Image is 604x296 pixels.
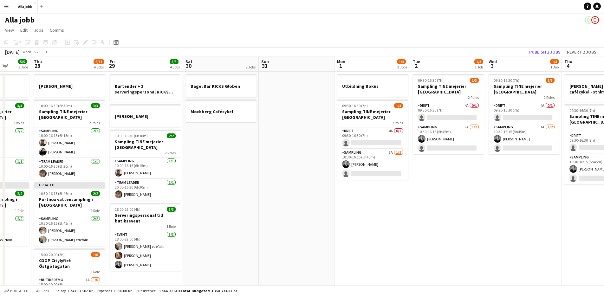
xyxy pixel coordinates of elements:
[488,62,497,69] span: 3
[94,65,104,69] div: 4 Jobs
[34,109,105,120] h3: Sampling TINE mejerier [GEOGRAPHIC_DATA]
[5,49,20,55] div: [DATE]
[110,113,181,119] h3: [PERSON_NAME]
[15,103,24,108] span: 3/3
[337,127,408,149] app-card-role: Drift4A0/109:30-16:30 (7h)
[89,120,100,125] span: 2 Roles
[337,100,408,180] app-job-card: 09:30-16:30 (7h)1/3Sampling TINE mejerier [GEOGRAPHIC_DATA]2 RolesDrift4A0/109:30-16:30 (7h) Samp...
[91,191,100,196] span: 2/2
[34,196,105,208] h3: Fortnox vattensampling i [GEOGRAPHIC_DATA]
[91,103,100,108] span: 3/3
[489,74,560,154] app-job-card: 09:30-16:30 (7h)1/3Sampling TINE mejerier [GEOGRAPHIC_DATA]2 RolesDrift4A0/109:30-16:30 (7h) Samp...
[15,208,24,213] span: 1 Role
[115,133,148,138] span: 10:00-16:30 (6h30m)
[475,65,483,69] div: 1 Job
[392,120,403,125] span: 2 Roles
[470,78,479,83] span: 1/3
[591,16,599,24] app-user-avatar: Emil Hasselberg
[337,109,408,120] h3: Sampling TINE mejerier [GEOGRAPHIC_DATA]
[20,27,28,33] span: Edit
[34,27,43,33] span: Jobs
[563,62,572,69] span: 4
[337,74,408,97] app-job-card: Utbildning Bokus
[3,26,16,34] a: View
[489,124,560,154] app-card-role: Sampling3A1/210:30-16:15 (5h45m)[PERSON_NAME]
[35,288,50,293] span: All jobs
[34,127,105,158] app-card-role: Sampling2/210:00-16:15 (6h15m)[PERSON_NAME][PERSON_NAME]
[544,95,555,100] span: 2 Roles
[91,208,100,213] span: 1 Role
[546,78,555,83] span: 1/3
[337,149,408,180] app-card-role: Sampling3A1/210:30-16:15 (5h45m)[PERSON_NAME]
[39,252,65,257] span: 15:00-20:00 (5h)
[5,15,35,25] h1: Alla jobb
[468,95,479,100] span: 2 Roles
[170,65,180,69] div: 4 Jobs
[18,26,30,34] a: Edit
[564,48,599,56] button: Revert 2 jobs
[39,103,72,108] span: 10:00-16:30 (6h30m)
[21,49,37,54] span: Week 35
[337,59,345,64] span: Mon
[109,62,115,69] span: 29
[413,102,484,124] app-card-role: Drift4A0/109:30-16:30 (7h)
[5,27,14,33] span: View
[94,59,104,64] span: 6/11
[110,231,181,271] app-card-role: Event3/318:00-22:00 (4h)[PERSON_NAME] edefalk[PERSON_NAME][PERSON_NAME]
[39,191,72,196] span: 10:30-16:15 (5h45m)
[165,151,176,155] span: 2 Roles
[110,74,181,102] div: Bartender + 3 serveringspersonal KICKS Globen
[33,62,42,69] span: 28
[185,83,257,89] h3: Bagel Bar KICKS Globen
[185,109,257,114] h3: Mockberg Cafécykel
[569,108,595,113] span: 09:30-16:30 (7h)
[489,102,560,124] app-card-role: Drift4A0/109:30-16:30 (7h)
[260,62,269,69] span: 31
[167,207,176,212] span: 3/3
[413,59,420,64] span: Tue
[15,191,24,196] span: 2/2
[337,83,408,89] h3: Utbildning Bokus
[412,62,420,69] span: 2
[413,124,484,154] app-card-role: Sampling5A1/210:30-16:15 (5h45m)[PERSON_NAME]
[115,207,140,212] span: 18:00-22:00 (4h)
[489,83,560,95] h3: Sampling TINE mejerier [GEOGRAPHIC_DATA]
[34,74,105,97] app-job-card: [PERSON_NAME]
[13,120,24,125] span: 2 Roles
[185,100,257,122] app-job-card: Mockberg Cafécykel
[39,49,48,54] div: CEST
[397,59,406,64] span: 1/3
[110,104,181,127] div: [PERSON_NAME]
[34,100,105,180] app-job-card: 10:00-16:30 (6h30m)3/3Sampling TINE mejerier [GEOGRAPHIC_DATA]2 RolesSampling2/210:00-16:15 (6h15...
[418,78,444,83] span: 09:30-16:30 (7h)
[110,130,181,201] app-job-card: 10:00-16:30 (6h30m)2/2Sampling TINE mejerier [GEOGRAPHIC_DATA]2 RolesSampling1/110:00-16:15 (6h15...
[18,59,27,64] span: 5/5
[34,182,105,246] app-job-card: Updated10:30-16:15 (5h45m)2/2Fortnox vattensampling i [GEOGRAPHIC_DATA]1 RoleSampling2/210:30-16:...
[110,139,181,150] h3: Sampling TINE mejerier [GEOGRAPHIC_DATA]
[261,59,269,64] span: Sun
[34,182,105,187] div: Updated
[413,83,484,95] h3: Sampling TINE mejerier [GEOGRAPHIC_DATA]
[494,78,519,83] span: 09:30-16:30 (7h)
[50,27,64,33] span: Comms
[170,59,179,64] span: 5/5
[110,203,181,271] div: 18:00-22:00 (4h)3/3Serveringspersonal till butiksevent1 RoleEvent3/318:00-22:00 (4h)[PERSON_NAME]...
[166,224,176,229] span: 1 Role
[342,103,368,108] span: 09:30-16:30 (7h)
[34,83,105,89] h3: [PERSON_NAME]
[167,133,176,138] span: 2/2
[550,59,559,64] span: 1/3
[564,59,572,64] span: Thu
[34,258,105,269] h3: COOP Citylyftet Östgötagatan
[336,62,345,69] span: 1
[585,16,593,24] app-user-avatar: August Löfgren
[246,65,256,69] div: 2 Jobs
[110,83,181,95] h3: Bartender + 3 serveringspersonal KICKS Globen
[413,74,484,154] div: 09:30-16:30 (7h)1/3Sampling TINE mejerier [GEOGRAPHIC_DATA]2 RolesDrift4A0/109:30-16:30 (7h) Samp...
